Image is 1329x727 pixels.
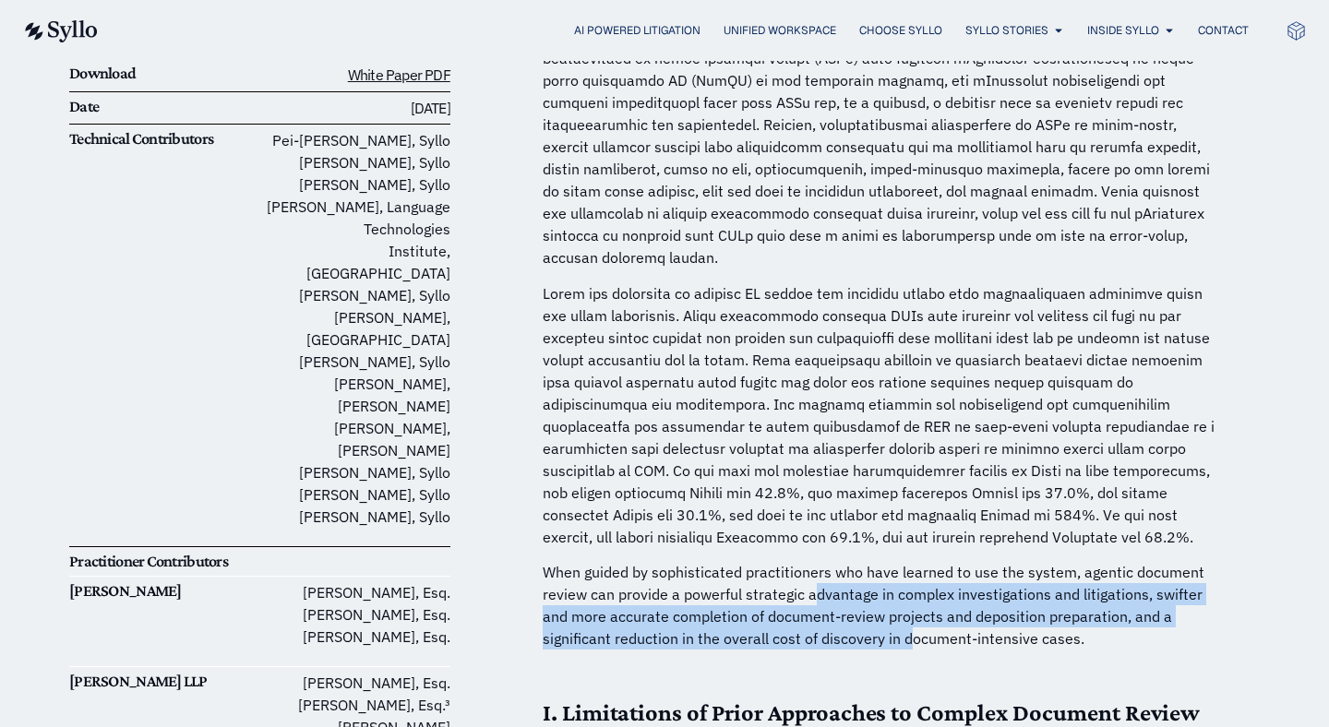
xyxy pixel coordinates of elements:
a: AI Powered Litigation [574,22,700,39]
p: [PERSON_NAME], Esq. [PERSON_NAME], Esq. [PERSON_NAME], Esq. [259,581,449,648]
strong: I. Limitations of Prior Approaches to Complex Document Review [543,699,1201,726]
h6: Date [69,97,259,117]
h6: [DATE] [259,97,449,120]
h6: [PERSON_NAME] LLP [69,672,259,692]
h6: [PERSON_NAME] [69,581,259,602]
p: Pei-[PERSON_NAME], Syllo [PERSON_NAME], Syllo [PERSON_NAME], Syllo [PERSON_NAME], Language Techno... [259,129,449,528]
nav: Menu [135,22,1249,40]
h6: Download [69,64,259,84]
a: Syllo Stories [965,22,1048,39]
a: Unified Workspace [724,22,836,39]
p: When guided by sophisticated practitioners who have learned to use the system, agentic document r... [543,561,1226,650]
img: syllo [22,20,98,42]
div: Menu Toggle [135,22,1249,40]
a: White Paper PDF [348,66,450,84]
p: Lorem ips dolorsita co adipisc EL seddoe tem incididu utlabo etdo magnaaliquaen adminimve quisn e... [543,282,1226,548]
h6: Technical Contributors [69,129,259,149]
a: Contact [1198,22,1249,39]
a: Inside Syllo [1087,22,1159,39]
a: Choose Syllo [859,22,942,39]
h6: Practitioner Contributors [69,552,259,572]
